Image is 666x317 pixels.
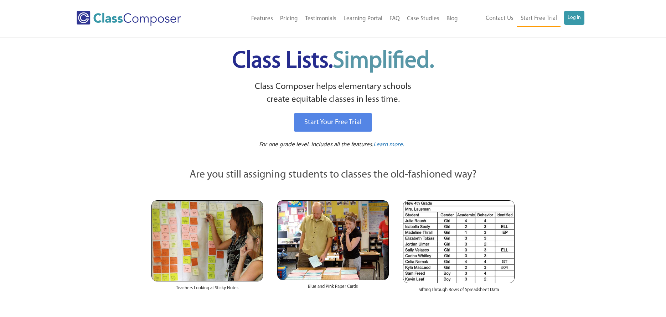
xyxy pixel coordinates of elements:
a: Start Free Trial [517,11,561,27]
span: Learn more. [373,142,404,148]
span: For one grade level. Includes all the features. [259,142,373,148]
a: Testimonials [301,11,340,27]
div: Blue and Pink Paper Cards [277,280,389,297]
p: Class Composer helps elementary schools create equitable classes in less time. [150,80,516,106]
a: Blog [443,11,461,27]
div: Teachers Looking at Sticky Notes [151,281,263,298]
span: Simplified. [333,50,434,73]
a: Learn more. [373,141,404,149]
span: Class Lists. [232,50,434,73]
a: Learning Portal [340,11,386,27]
a: Pricing [277,11,301,27]
a: Log In [564,11,584,25]
p: Are you still assigning students to classes the old-fashioned way? [151,167,515,183]
a: Features [248,11,277,27]
a: Contact Us [482,11,517,26]
span: Start Your Free Trial [304,119,362,126]
a: FAQ [386,11,403,27]
nav: Header Menu [210,11,461,27]
a: Start Your Free Trial [294,113,372,132]
img: Class Composer [77,11,181,26]
nav: Header Menu [461,11,584,27]
div: Sifting Through Rows of Spreadsheet Data [403,283,515,300]
img: Blue and Pink Paper Cards [277,200,389,280]
img: Spreadsheets [403,200,515,283]
a: Case Studies [403,11,443,27]
img: Teachers Looking at Sticky Notes [151,200,263,281]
